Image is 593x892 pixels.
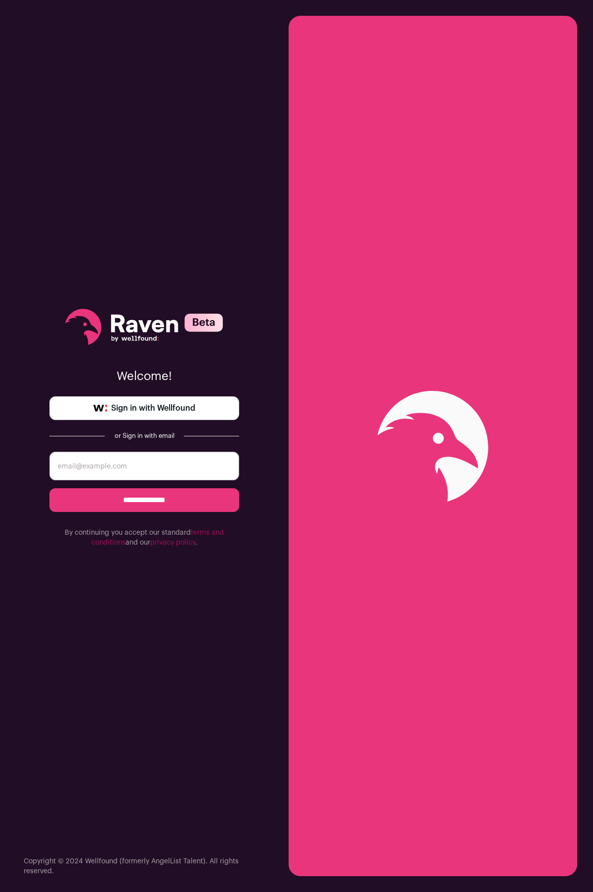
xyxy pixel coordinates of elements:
span: Sign in with Wellfound [111,402,195,414]
a: privacy policy [150,539,195,546]
p: Copyright © 2024 Wellfound (formerly AngelList Talent). All rights reserved. [24,856,265,876]
img: wellfound-symbol-flush-black-fb3c872781a75f747ccb3a119075da62bfe97bd399995f84a933054e44a575c4.png [93,405,107,412]
input: email@example.com [49,452,239,480]
p: By continuing you accept our standard and our . [49,528,239,548]
div: or Sign in with email [113,432,176,440]
a: Sign in with Wellfound [49,396,239,420]
p: Welcome! [49,369,239,384]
